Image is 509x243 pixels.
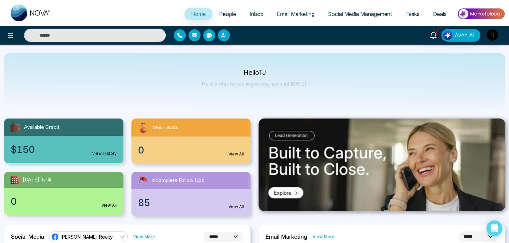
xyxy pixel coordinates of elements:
div: Open Intercom Messenger [486,220,502,236]
span: Deals [433,11,447,17]
img: Lead Flow [443,31,452,40]
a: 10+ [425,29,441,41]
img: followUps.svg [137,174,149,186]
img: newLeads.svg [137,121,149,134]
a: Email Marketing [270,8,321,20]
img: availableCredit.svg [9,121,21,133]
img: User Avatar [487,29,498,41]
span: Social Media Management [328,11,392,17]
a: New Leads0View All [127,119,255,164]
span: Incomplete Follow Ups [151,177,204,184]
a: Social Media Management [321,8,399,20]
a: Deals [426,8,453,20]
p: Here's what happening in your account [DATE]. [202,81,307,87]
span: Home [191,11,206,17]
img: . [259,119,505,211]
h2: Email Marketing [266,233,307,240]
img: Market-place.gif [457,6,505,21]
span: 85 [138,196,150,210]
a: People [212,8,243,20]
a: View All [228,151,244,157]
span: Avon AI [455,31,475,39]
span: Email Marketing [277,11,315,17]
span: [PERSON_NAME] Realty [60,234,113,240]
button: Avon AI [441,29,480,42]
a: View More [313,233,335,240]
a: Inbox [243,8,270,20]
span: 10+ [433,29,439,35]
span: New Leads [152,124,178,131]
a: View More [133,234,155,240]
span: 0 [138,143,144,157]
a: View History [92,150,117,156]
h2: Social Media [11,233,44,240]
span: [DATE] Task [23,176,52,184]
a: View All [228,204,244,210]
span: People [219,11,236,17]
img: todayTask.svg [9,174,20,185]
a: Tasks [399,8,426,20]
a: Home [184,8,212,20]
a: View All [101,202,117,208]
a: Incomplete Follow Ups85View All [127,172,255,216]
span: Available Credit [24,123,59,131]
span: 0 [11,194,17,208]
span: Tasks [405,11,420,17]
span: $150 [11,142,35,156]
p: Hello TJ [202,70,307,76]
img: Nova CRM Logo [11,5,51,21]
span: Inbox [249,11,264,17]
